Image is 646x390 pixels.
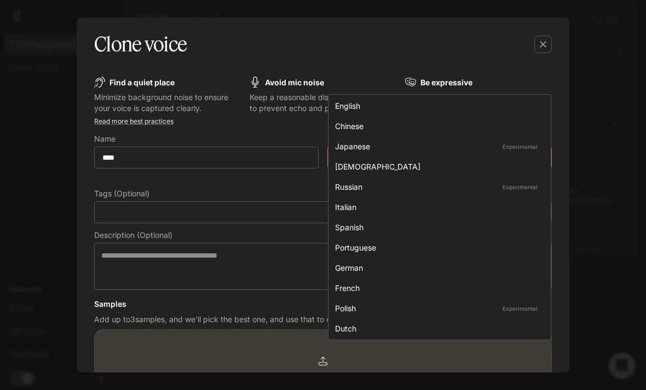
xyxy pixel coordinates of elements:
[500,142,540,152] p: Experimental
[335,222,540,233] div: Spanish
[500,304,540,313] p: Experimental
[335,242,540,253] div: Portuguese
[335,302,540,314] div: Polish
[335,282,540,294] div: French
[335,323,540,334] div: Dutch
[335,181,540,193] div: Russian
[500,182,540,192] p: Experimental
[335,262,540,273] div: German
[335,161,540,172] div: [DEMOGRAPHIC_DATA]
[335,120,540,132] div: Chinese
[335,100,540,112] div: English
[335,141,540,152] div: Japanese
[335,201,540,213] div: Italian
